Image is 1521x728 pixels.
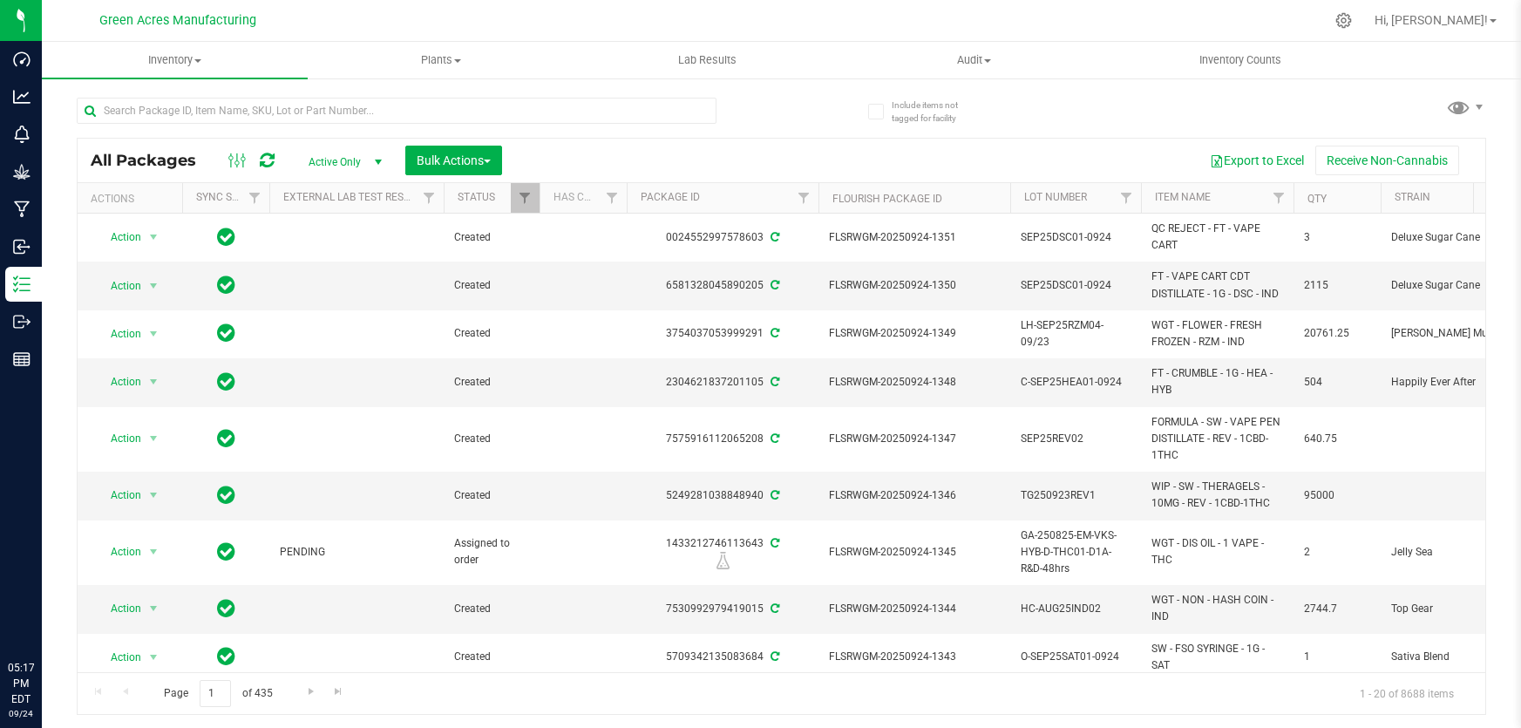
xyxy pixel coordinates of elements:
span: Created [454,649,529,665]
span: Action [95,540,142,564]
span: Lab Results [655,52,760,68]
span: Sync from Compliance System [768,376,779,388]
a: Filter [511,183,540,213]
span: TG250923REV1 [1021,487,1131,504]
a: Status [458,191,495,203]
a: Filter [1265,183,1294,213]
span: Sync from Compliance System [768,327,779,339]
span: In Sync [217,225,235,249]
span: Green Acres Manufacturing [99,13,256,28]
span: C-SEP25HEA01-0924 [1021,374,1131,391]
span: In Sync [217,370,235,394]
a: Filter [241,183,269,213]
div: Actions [91,193,175,205]
span: select [143,596,165,621]
th: Has COA [540,183,627,214]
span: SEP25DSC01-0924 [1021,277,1131,294]
span: select [143,225,165,249]
span: FLSRWGM-20250924-1347 [829,431,1000,447]
span: HC-AUG25IND02 [1021,601,1131,617]
span: FLSRWGM-20250924-1349 [829,325,1000,342]
span: SEP25REV02 [1021,431,1131,447]
a: Filter [415,183,444,213]
span: FT - VAPE CART CDT DISTILLATE - 1G - DSC - IND [1151,269,1283,302]
inline-svg: Monitoring [13,126,31,143]
span: select [143,483,165,507]
span: FORMULA - SW - VAPE PEN DISTILLATE - REV - 1CBD-1THC [1151,414,1283,465]
span: LH-SEP25RZM04-09/23 [1021,317,1131,350]
a: Inventory Counts [1107,42,1373,78]
a: Filter [790,183,818,213]
span: 2 [1304,544,1370,561]
span: 95000 [1304,487,1370,504]
span: In Sync [217,321,235,345]
span: Created [454,374,529,391]
div: 5709342135083684 [624,649,821,665]
inline-svg: Analytics [13,88,31,105]
a: Item Name [1155,191,1211,203]
inline-svg: Manufacturing [13,201,31,218]
span: select [143,322,165,346]
a: Lab Results [574,42,840,78]
span: QC REJECT - FT - VAPE CART [1151,221,1283,254]
span: Plants [309,52,573,68]
div: 6581328045890205 [624,277,821,294]
a: Go to the last page [326,680,351,704]
div: 7575916112065208 [624,431,821,447]
a: Go to the next page [298,680,323,704]
iframe: Resource center [17,589,70,641]
span: Assigned to order [454,535,529,568]
button: Export to Excel [1198,146,1315,175]
span: Created [454,431,529,447]
a: Package ID [641,191,700,203]
span: FLSRWGM-20250924-1350 [829,277,1000,294]
span: Include items not tagged for facility [892,99,979,125]
span: select [143,426,165,451]
span: Action [95,274,142,298]
span: FLSRWGM-20250924-1351 [829,229,1000,246]
span: 2744.7 [1304,601,1370,617]
span: In Sync [217,596,235,621]
a: Plants [308,42,574,78]
span: WGT - NON - HASH COIN - IND [1151,592,1283,625]
span: 504 [1304,374,1370,391]
span: Sync from Compliance System [768,432,779,445]
a: Flourish Package ID [832,193,942,205]
span: FLSRWGM-20250924-1348 [829,374,1000,391]
inline-svg: Dashboard [13,51,31,68]
span: In Sync [217,483,235,507]
span: Sync from Compliance System [768,231,779,243]
span: Action [95,370,142,394]
span: 20761.25 [1304,325,1370,342]
a: Filter [1112,183,1141,213]
span: 1 - 20 of 8688 items [1346,680,1468,706]
p: 09/24 [8,707,34,720]
inline-svg: Grow [13,163,31,180]
span: Action [95,645,142,670]
div: 2304621837201105 [624,374,821,391]
button: Bulk Actions [405,146,502,175]
span: O-SEP25SAT01-0924 [1021,649,1131,665]
span: select [143,370,165,394]
span: FLSRWGM-20250924-1343 [829,649,1000,665]
div: R&D Lab Sample [624,552,821,569]
span: Inventory Counts [1176,52,1305,68]
span: Inventory [42,52,308,68]
span: Action [95,322,142,346]
span: select [143,540,165,564]
div: 7530992979419015 [624,601,821,617]
inline-svg: Inbound [13,238,31,255]
p: 05:17 PM EDT [8,660,34,707]
span: SEP25DSC01-0924 [1021,229,1131,246]
span: Sync from Compliance System [768,489,779,501]
span: Hi, [PERSON_NAME]! [1375,13,1488,27]
span: WGT - DIS OIL - 1 VAPE - THC [1151,535,1283,568]
div: 5249281038848940 [624,487,821,504]
span: Action [95,483,142,507]
span: Page of 435 [149,680,287,707]
span: Created [454,325,529,342]
span: WGT - FLOWER - FRESH FROZEN - RZM - IND [1151,317,1283,350]
span: In Sync [217,426,235,451]
span: 640.75 [1304,431,1370,447]
input: 1 [200,680,231,707]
